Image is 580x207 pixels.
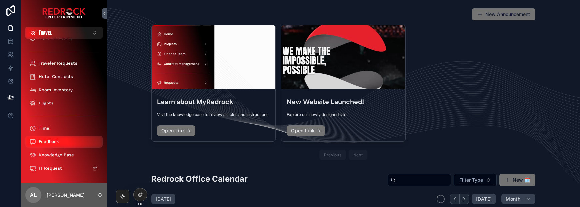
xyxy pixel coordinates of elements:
h2: Redrock Office Calendar [151,173,248,184]
button: [DATE] [472,194,496,204]
span: Filter Type [459,177,483,183]
a: Open Link → [157,125,195,136]
div: Screenshot-2025-08-19-at-10.28.09-AM.png [281,25,405,89]
button: Select Button [454,174,497,186]
span: Feedback [39,139,59,144]
div: scrollable content [21,39,107,183]
a: Time [25,122,103,134]
span: Visit the knowledge base to review articles and instructions [157,112,270,117]
a: Open Link → [287,125,325,136]
div: Screenshot-2025-08-19-at-2.09.49-PM.png [152,25,275,89]
a: Hotel Contracts [25,71,103,83]
span: Travel [39,29,52,36]
a: Traveler Requests [25,57,103,69]
span: IT Request [39,166,62,171]
button: New Announcement [472,8,535,20]
span: Explore our newly designed site [287,112,400,117]
span: Time [39,126,49,131]
span: Month [506,196,520,202]
button: Select Button [25,27,103,39]
p: [PERSON_NAME] [47,192,85,198]
a: Learn about MyRedrockVisit the knowledge base to review articles and instructionsOpen Link → [151,25,276,142]
h2: [DATE] [156,196,171,202]
span: Knowledge Base [39,152,74,158]
a: Room Inventory [25,84,103,96]
span: Hotel Contracts [39,74,73,79]
button: Back [450,194,460,204]
a: Feedback [25,136,103,148]
button: New 🗓️ [499,174,535,186]
a: Knowledge Base [25,149,103,161]
button: Month [501,194,535,204]
a: IT Request [25,162,103,174]
span: Room Inventory [39,87,73,93]
span: AL [30,191,37,199]
a: Flights [25,97,103,109]
a: New Website Launched!Explore our newly designed siteOpen Link → [281,25,405,142]
h3: Learn about MyRedrock [157,97,270,107]
button: Next [460,194,469,204]
span: Traveler Requests [39,61,77,66]
img: App logo [42,8,86,19]
span: [DATE] [476,196,492,202]
h3: New Website Launched! [287,97,400,107]
span: Flights [39,101,53,106]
